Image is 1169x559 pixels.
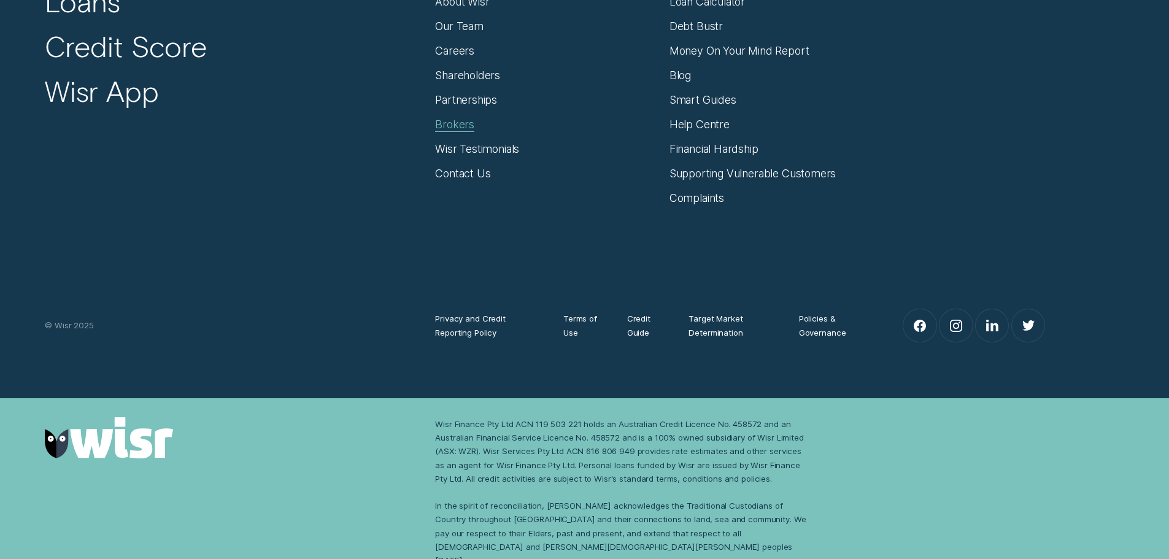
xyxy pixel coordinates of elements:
[45,74,158,109] a: Wisr App
[939,309,972,342] a: Instagram
[903,309,936,342] a: Facebook
[45,29,207,64] a: Credit Score
[435,20,484,33] a: Our Team
[435,142,519,156] a: Wisr Testimonials
[38,318,428,332] div: © Wisr 2025
[669,44,809,58] a: Money On Your Mind Report
[669,167,836,180] a: Supporting Vulnerable Customers
[976,309,1008,342] a: LinkedIn
[669,93,736,107] a: Smart Guides
[627,312,665,339] a: Credit Guide
[669,191,724,205] a: Complaints
[669,118,730,131] a: Help Centre
[435,118,474,131] a: Brokers
[45,417,173,458] img: Wisr
[435,44,474,58] a: Careers
[689,312,774,339] a: Target Market Determination
[435,93,497,107] a: Partnerships
[1012,309,1044,342] a: Twitter
[563,312,603,339] a: Terms of Use
[669,20,723,33] a: Debt Bustr
[799,312,865,339] a: Policies & Governance
[669,69,691,82] a: Blog
[435,312,539,339] a: Privacy and Credit Reporting Policy
[435,69,500,82] a: Shareholders
[435,167,490,180] a: Contact Us
[669,142,758,156] a: Financial Hardship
